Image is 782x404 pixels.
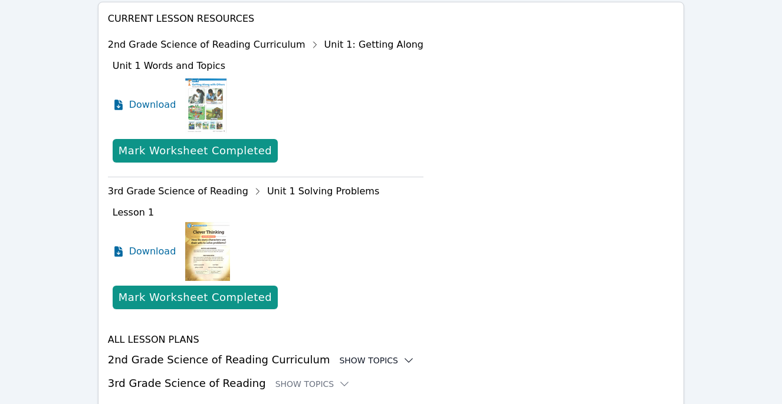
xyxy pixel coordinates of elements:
[113,75,176,134] a: Download
[339,355,415,366] button: Show Topics
[108,352,675,368] h3: 2nd Grade Science of Reading Curriculum
[108,182,423,201] div: 3rd Grade Science of Reading Unit 1 Solving Problems
[185,222,230,281] img: Lesson 1
[113,207,154,218] span: Lesson 1
[108,333,675,347] h4: All Lesson Plans
[129,244,176,259] span: Download
[113,60,225,71] span: Unit 1 Words and Topics
[119,289,272,306] div: Mark Worksheet Completed
[108,12,675,26] h4: Current Lesson Resources
[119,143,272,159] div: Mark Worksheet Completed
[185,75,227,134] img: Unit 1 Words and Topics
[129,98,176,112] span: Download
[113,286,278,309] button: Mark Worksheet Completed
[113,139,278,163] button: Mark Worksheet Completed
[113,222,176,281] a: Download
[108,375,675,392] h3: 3rd Grade Science of Reading
[108,35,423,54] div: 2nd Grade Science of Reading Curriculum Unit 1: Getting Along
[275,378,351,390] button: Show Topics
